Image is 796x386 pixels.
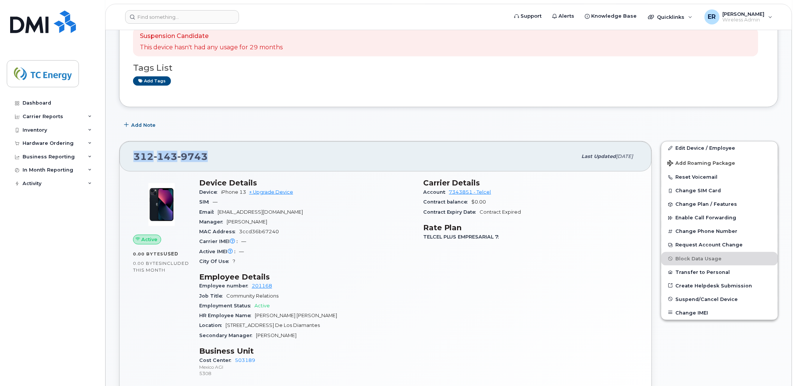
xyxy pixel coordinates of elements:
[239,229,279,234] span: 3ccd36b67240
[199,272,414,281] h3: Employee Details
[676,202,737,207] span: Change Plan / Features
[199,333,256,339] span: Secondary Manager
[133,76,171,86] a: Add tags
[667,160,735,167] span: Add Roaming Package
[199,293,226,299] span: Job Title
[163,251,179,257] span: used
[239,249,244,254] span: —
[252,283,272,289] a: 201168
[249,189,293,195] a: + Upgrade Device
[423,189,449,195] span: Account
[643,9,698,24] div: Quicklinks
[423,223,638,232] h3: Rate Plan
[133,261,162,266] span: 0.00 Bytes
[582,153,616,159] span: Last updated
[199,219,227,225] span: Manager
[140,43,283,52] p: This device hasn't had any usage for 29 months
[661,279,778,293] a: Create Helpdesk Submission
[221,189,246,195] span: iPhone 13
[225,323,320,328] span: [STREET_ADDRESS] De Los Diamantes
[472,199,486,205] span: $0.00
[547,9,580,24] a: Alerts
[256,333,297,339] span: [PERSON_NAME]
[676,296,738,302] span: Suspend/Cancel Device
[199,303,254,309] span: Employment Status
[661,266,778,279] button: Transfer to Personal
[661,170,778,184] button: Reset Voicemail
[218,209,303,215] span: [EMAIL_ADDRESS][DOMAIN_NAME]
[509,9,547,24] a: Support
[227,219,267,225] span: [PERSON_NAME]
[199,239,241,244] span: Carrier IMEI
[661,198,778,211] button: Change Plan / Features
[480,209,521,215] span: Contract Expired
[177,151,208,162] span: 9743
[661,293,778,306] button: Suspend/Cancel Device
[423,209,480,215] span: Contract Expiry Date
[423,178,638,187] h3: Carrier Details
[199,313,255,319] span: HR Employee Name
[233,258,235,264] span: ?
[199,249,239,254] span: Active IMEI
[241,239,246,244] span: —
[140,32,283,41] p: Suspension Candidate
[661,184,778,198] button: Change SIM Card
[661,225,778,238] button: Change Phone Number
[592,12,637,20] span: Knowledge Base
[213,199,218,205] span: —
[661,306,778,320] button: Change IMEI
[423,234,503,240] span: TELCEL PLUS EMPRESARIAL 7
[616,153,633,159] span: [DATE]
[580,9,642,24] a: Knowledge Base
[199,209,218,215] span: Email
[131,122,156,129] span: Add Note
[255,313,337,319] span: [PERSON_NAME] [PERSON_NAME]
[449,189,491,195] a: 7343851 - Telcel
[133,151,208,162] span: 312
[199,283,252,289] span: Employee number
[661,252,778,266] button: Block Data Usage
[235,358,255,363] a: 503189
[154,151,177,162] span: 143
[199,323,225,328] span: Location
[199,178,414,187] h3: Device Details
[657,14,685,20] span: Quicklinks
[125,10,239,24] input: Find something...
[199,371,414,377] p: 5308
[723,17,765,23] span: Wireless Admin
[699,9,778,24] div: Eric Rodriguez
[199,347,414,356] h3: Business Unit
[254,303,270,309] span: Active
[676,215,737,221] span: Enable Call Forwarding
[661,141,778,155] a: Edit Device / Employee
[423,199,472,205] span: Contract balance
[139,182,184,227] img: image20231002-3703462-1ig824h.jpeg
[661,211,778,225] button: Enable Call Forwarding
[119,119,162,132] button: Add Note
[723,11,765,17] span: [PERSON_NAME]
[199,258,233,264] span: City Of Use
[133,63,764,73] h3: Tags List
[199,189,221,195] span: Device
[559,12,575,20] span: Alerts
[199,229,239,234] span: MAC Address
[708,12,716,21] span: ER
[763,353,790,380] iframe: Messenger Launcher
[133,251,163,257] span: 0.00 Bytes
[199,364,414,371] p: Mexico AGI
[199,199,213,205] span: SIM
[521,12,542,20] span: Support
[661,238,778,252] button: Request Account Change
[199,358,235,363] span: Cost Center
[226,293,278,299] span: Community Relations
[142,236,158,243] span: Active
[661,155,778,170] button: Add Roaming Package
